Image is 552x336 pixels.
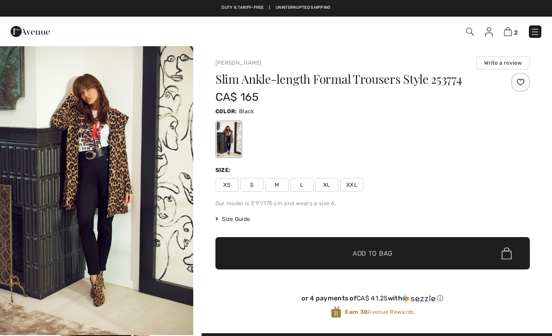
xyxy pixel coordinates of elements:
div: Size: [215,166,233,174]
div: or 4 payments ofCA$ 41.25withSezzle Click to learn more about Sezzle [215,294,530,306]
span: Add to Bag [353,249,393,258]
button: Write a review [476,56,530,69]
img: Bag.svg [502,247,512,259]
span: M [265,178,288,192]
span: Size Guide [215,215,250,223]
div: or 4 payments of with [215,294,530,303]
span: S [240,178,264,192]
div: Our model is 5'9"/175 cm and wears a size 6. [215,199,530,208]
a: [PERSON_NAME] [215,60,262,66]
img: Avenue Rewards [331,306,341,318]
img: Shopping Bag [504,27,512,36]
span: Avenue Rewards [345,308,414,316]
img: Menu [530,27,540,37]
img: My Info [485,27,493,37]
div: Black [217,122,241,157]
strong: Earn 30 [345,309,368,315]
button: Add to Bag [215,237,530,269]
span: XS [215,178,239,192]
h1: Slim Ankle-length Formal Trousers Style 253774 [215,73,478,85]
img: 1ère Avenue [11,22,50,41]
span: Color: [215,108,237,115]
span: CA$ 41.25 [356,294,388,302]
span: L [290,178,313,192]
span: CA$ 165 [215,91,258,104]
span: XXL [340,178,363,192]
a: 2 [504,26,518,37]
span: Black [239,108,254,115]
img: Sezzle [402,294,435,303]
span: 2 [514,29,518,36]
span: XL [315,178,338,192]
img: Search [466,28,474,36]
a: 1ère Avenue [11,26,50,35]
